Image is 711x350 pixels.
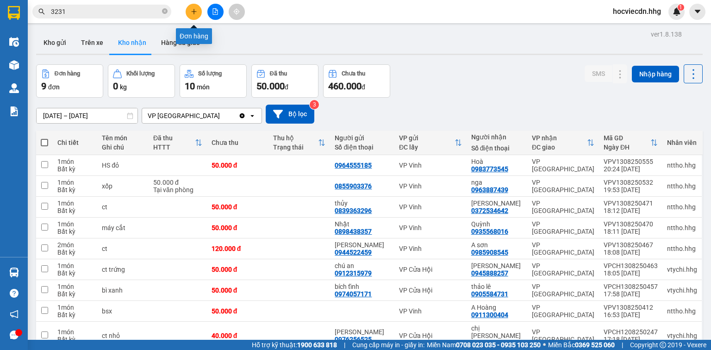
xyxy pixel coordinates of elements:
div: 50.000 đ [212,224,264,231]
div: Hoà [471,158,523,165]
div: 0855903376 [335,182,372,190]
div: Mai Thị Nga [471,262,523,269]
button: Đã thu50.000đ [251,64,318,98]
div: Đã thu [270,70,287,77]
div: 50.000 đ [212,287,264,294]
div: VP [GEOGRAPHIC_DATA] [148,111,220,120]
div: VP [GEOGRAPHIC_DATA] [532,158,594,173]
div: Số lượng [198,70,222,77]
th: Toggle SortBy [268,131,330,155]
div: 50.000 đ [212,203,264,211]
span: caret-down [693,7,702,16]
div: 2 món [57,241,93,249]
div: Ghi chú [102,144,144,151]
div: 1 món [57,304,93,311]
button: Nhập hàng [632,66,679,82]
div: Người gửi [335,134,390,142]
div: Thanh [471,200,523,207]
div: VP [GEOGRAPHIC_DATA] [532,179,594,194]
img: warehouse-icon [9,37,19,47]
button: Kho nhận [111,31,154,54]
img: warehouse-icon [9,268,19,277]
div: A Hoàng [471,304,523,311]
div: Khối lượng [126,70,155,77]
div: Chi tiết [57,139,93,146]
div: Mã GD [604,134,650,142]
div: ct [102,245,144,252]
img: icon-new-feature [673,7,681,16]
div: 1 món [57,200,93,207]
div: Bất kỳ [57,165,93,173]
div: 19:53 [DATE] [604,186,658,194]
span: copyright [660,342,666,348]
div: VP Cửa Hội [399,266,462,273]
img: warehouse-icon [9,83,19,93]
div: VPV1308250467 [604,241,658,249]
div: Bất kỳ [57,269,93,277]
span: hocviecdn.hhg [605,6,668,17]
div: 0976256525 [335,336,372,343]
div: ĐC giao [532,144,587,151]
div: nttho.hhg [667,224,697,231]
div: 0964555185 [335,162,372,169]
img: solution-icon [9,106,19,116]
sup: 1 [678,4,684,11]
span: 1 [679,4,682,11]
span: | [344,340,345,350]
div: VP Vinh [399,307,462,315]
div: Thu hộ [273,134,318,142]
div: VP Vinh [399,182,462,190]
div: Nhân viên [667,139,697,146]
span: Miền Nam [427,340,541,350]
div: Bất kỳ [57,228,93,235]
div: VP [GEOGRAPHIC_DATA] [532,200,594,214]
button: Kho gửi [36,31,74,54]
input: Selected VP Đà Nẵng. [221,111,222,120]
div: 18:12 [DATE] [604,207,658,214]
div: Số điện thoại [471,144,523,152]
div: HS đỏ [102,162,144,169]
span: question-circle [10,289,19,298]
span: plus [191,8,197,15]
button: Số lượng10món [180,64,247,98]
div: thảo lê [471,283,523,290]
div: VPCH1208250247 [604,328,658,336]
span: đ [285,83,288,91]
div: 0945888257 [471,269,508,277]
div: Đã thu [153,134,195,142]
span: đơn [48,83,60,91]
strong: 0708 023 035 - 0935 103 250 [456,341,541,349]
div: 1 món [57,158,93,165]
div: bích tĩnh [335,283,390,290]
div: 0898438357 [335,228,372,235]
div: VPV1308250555 [604,158,658,165]
svg: Clear value [238,112,246,119]
span: kg [120,83,127,91]
div: Bất kỳ [57,186,93,194]
div: bsx [102,307,144,315]
div: ct trứng [102,266,144,273]
input: Select a date range. [37,108,137,123]
div: phùng thoa [335,328,390,336]
div: Bất kỳ [57,249,93,256]
div: Người nhận [471,133,523,141]
div: Tên món [102,134,144,142]
span: 460.000 [328,81,362,92]
div: 0974057171 [335,290,372,298]
div: nttho.hhg [667,182,697,190]
div: vtychi.hhg [667,332,697,339]
th: Toggle SortBy [527,131,599,155]
div: VPCH1308250457 [604,283,658,290]
div: ĐC lấy [399,144,455,151]
div: nttho.hhg [667,245,697,252]
div: VP gửi [399,134,455,142]
div: vtychi.hhg [667,266,697,273]
span: close-circle [162,7,168,16]
div: 40.000 đ [212,332,264,339]
span: món [197,83,210,91]
div: vtychi.hhg [667,287,697,294]
div: 17:58 [DATE] [604,290,658,298]
div: 16:53 [DATE] [604,311,658,319]
div: Anh Thành [335,241,390,249]
div: 0935568016 [471,228,508,235]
